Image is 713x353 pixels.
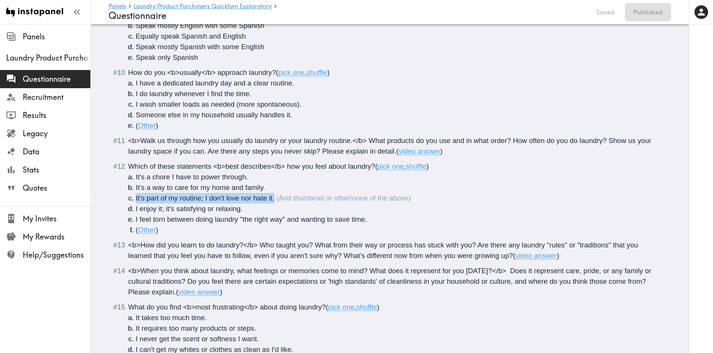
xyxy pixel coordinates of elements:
[23,183,90,193] span: Quotes
[23,213,90,224] span: My Invites
[23,232,90,242] span: My Rewards
[23,92,90,103] span: Recruitment
[328,303,355,311] span: pick one
[396,147,398,155] span: (
[426,162,429,170] span: )
[23,110,90,121] span: Results
[327,68,330,76] span: )
[178,288,220,296] span: video answer
[138,121,156,129] span: Other
[276,68,278,76] span: (
[513,252,515,260] span: (
[138,226,156,234] span: Other
[354,303,356,311] span: ,
[136,111,292,119] span: Someone else in my household usually handles it.
[220,288,222,296] span: )
[557,252,559,260] span: )
[108,3,126,10] a: Panels
[128,68,276,76] span: How do you <b>usually</b> approach laundry?
[136,183,265,191] span: It's a way to care for my home and family.
[136,226,138,234] span: (
[128,162,375,170] span: Which of these statements <b>best describes</b> how you feel about laundry?
[136,194,274,202] span: It's part of my routine; I don't love nor hate it.
[136,53,198,61] span: Speak only Spanish
[128,303,326,311] span: What do you find <b>most frustrating</b> about doing laundry?
[156,226,158,234] span: )
[108,10,586,21] h4: Questionnaire
[406,162,426,170] span: shuffle
[6,53,90,63] span: Laundry Product Purchasers Quickturn Exploratory
[375,162,377,170] span: (
[136,79,294,87] span: I have a dedicated laundry day and a clear routine.
[305,68,307,76] span: ,
[136,173,248,181] span: It's a chore I have to power through.
[399,147,440,155] span: video answer
[377,303,379,311] span: )
[156,121,158,129] span: )
[515,252,557,260] span: video answer
[136,43,264,51] span: Speak mostly Spanish with some English
[307,68,327,76] span: shuffle
[404,162,406,170] span: ,
[440,147,443,155] span: )
[278,68,305,76] span: pick one
[23,74,90,84] span: Questionnaire
[23,250,90,260] span: Help/Suggestions
[128,137,653,155] span: <b>Walk us through how you usually do laundry or your laundry routine.</b> What products do you u...
[136,121,138,129] span: (
[136,324,256,332] span: It requires too many products or steps.
[136,90,251,98] span: I do laundry whenever I find the time.
[128,241,640,260] span: <b>How did you learn to do laundry?</b> Who taught you? What from their way or process has stuck ...
[136,22,264,30] span: Speak mostly English with some Spanish
[133,3,272,10] a: Laundry Product Purchasers Quickturn Exploratory
[136,215,367,223] span: I feel torn between doing laundry "the right way" and wanting to save time.
[128,267,653,296] span: <b>When you think about laundry, what feelings or memories come to mind? What does it represent f...
[23,128,90,139] span: Legacy
[136,205,243,213] span: I enjoy it; it's satisfying or relaxing.
[378,162,404,170] span: pick one
[176,288,178,296] span: (
[356,303,377,311] span: shuffle
[326,303,328,311] span: (
[136,335,259,343] span: I never get the scent or softness I want.
[23,31,90,42] span: Panels
[136,100,302,108] span: I wash smaller loads as needed (more spontaneous).
[23,146,90,157] span: Data
[23,165,90,175] span: Stats
[136,32,246,40] span: Equally speak Spanish and English
[136,314,207,322] span: It takes too much time.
